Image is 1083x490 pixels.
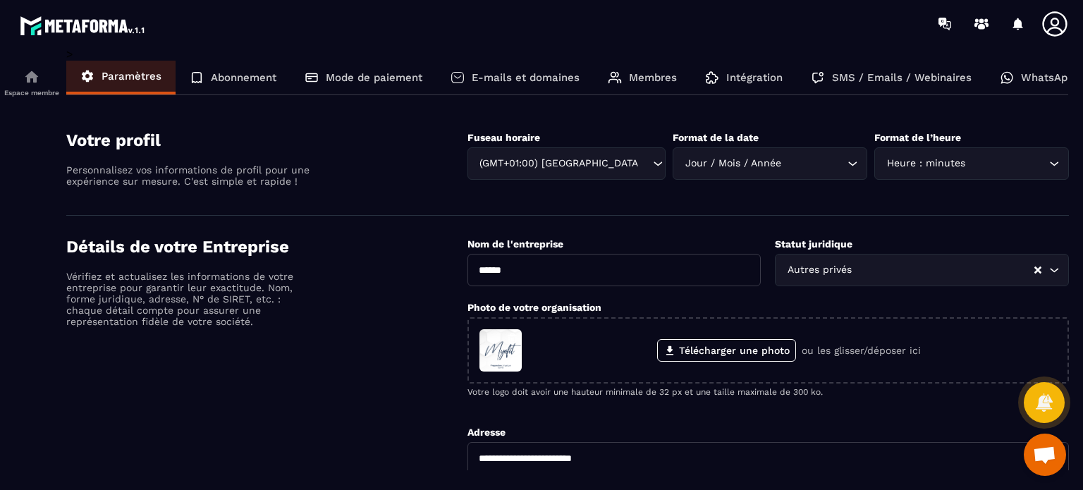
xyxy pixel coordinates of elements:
span: Jour / Mois / Année [682,156,784,171]
p: Intégration [726,71,783,84]
label: Télécharger une photo [657,339,796,362]
input: Search for option [639,156,649,171]
p: Mode de paiement [326,71,422,84]
p: Personnalisez vos informations de profil pour une expérience sur mesure. C'est simple et rapide ! [66,164,313,187]
span: (GMT+01:00) [GEOGRAPHIC_DATA] [477,156,640,171]
label: Format de l’heure [874,132,961,143]
input: Search for option [968,156,1046,171]
p: Votre logo doit avoir une hauteur minimale de 32 px et une taille maximale de 300 ko. [467,387,1069,397]
p: Vérifiez et actualisez les informations de votre entreprise pour garantir leur exactitude. Nom, f... [66,271,313,327]
label: Adresse [467,427,506,438]
label: Fuseau horaire [467,132,540,143]
p: Membres [629,71,677,84]
input: Search for option [784,156,844,171]
div: Search for option [467,147,666,180]
span: Autres privés [784,262,855,278]
img: logo [20,13,147,38]
p: E-mails et domaines [472,71,580,84]
img: automations [23,68,40,85]
label: Format de la date [673,132,759,143]
a: automationsautomationsEspace membre [4,58,60,107]
p: Espace membre [4,89,60,97]
h4: Votre profil [66,130,467,150]
input: Search for option [855,262,1033,278]
div: Search for option [874,147,1069,180]
p: Paramètres [102,70,161,82]
span: Heure : minutes [883,156,968,171]
label: Nom de l'entreprise [467,238,563,250]
p: SMS / Emails / Webinaires [832,71,972,84]
p: WhatsApp [1021,71,1074,84]
div: Search for option [775,254,1069,286]
div: Search for option [673,147,867,180]
p: Abonnement [211,71,276,84]
h4: Détails de votre Entreprise [66,237,467,257]
p: ou les glisser/déposer ici [802,345,921,356]
div: Ouvrir le chat [1024,434,1066,476]
label: Photo de votre organisation [467,302,601,313]
button: Clear Selected [1034,265,1041,276]
label: Statut juridique [775,238,852,250]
